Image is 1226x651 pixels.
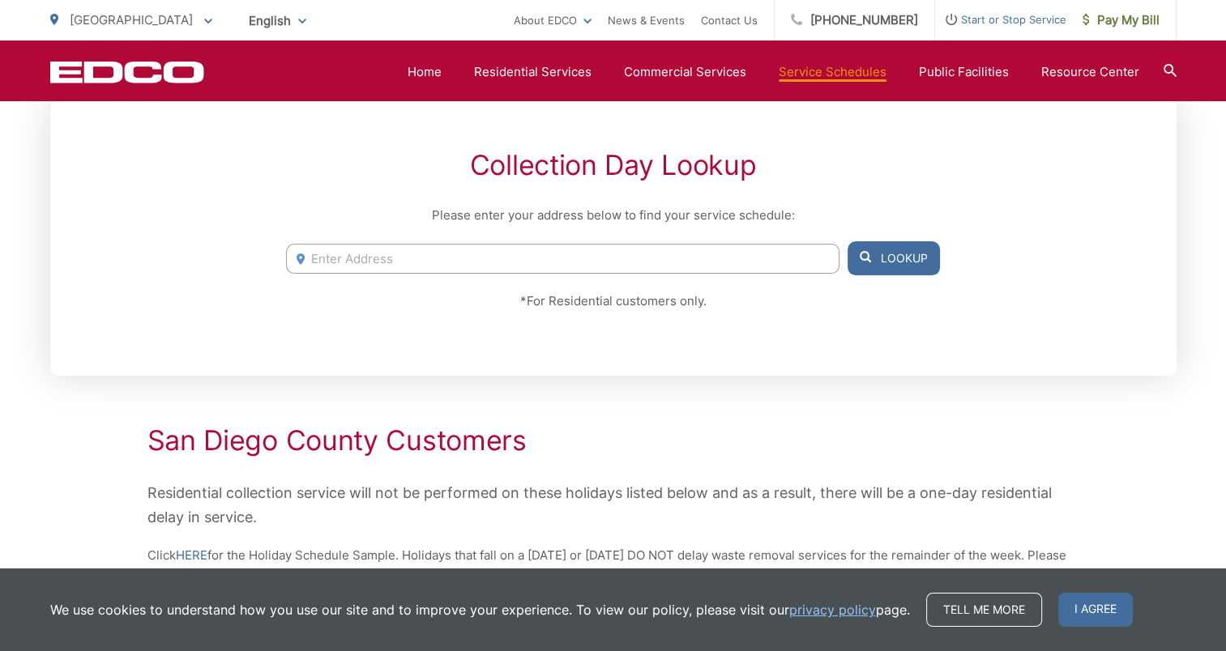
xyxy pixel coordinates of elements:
[514,11,592,30] a: About EDCO
[286,244,839,274] input: Enter Address
[286,291,939,311] p: *For Residential customers only.
[474,62,592,82] a: Residential Services
[408,62,442,82] a: Home
[789,600,876,619] a: privacy policy
[286,206,939,225] p: Please enter your address below to find your service schedule:
[286,149,939,181] h2: Collection Day Lookup
[624,62,746,82] a: Commercial Services
[147,424,1079,457] h2: San Diego County Customers
[926,593,1042,627] a: Tell me more
[50,600,910,619] p: We use cookies to understand how you use our site and to improve your experience. To view our pol...
[1058,593,1133,627] span: I agree
[176,546,207,565] a: HERE
[1083,11,1160,30] span: Pay My Bill
[147,546,1079,604] p: Click for the Holiday Schedule Sample. Holidays that fall on a [DATE] or [DATE] DO NOT delay wast...
[70,12,193,28] span: [GEOGRAPHIC_DATA]
[701,11,758,30] a: Contact Us
[1041,62,1139,82] a: Resource Center
[608,11,685,30] a: News & Events
[848,241,940,275] button: Lookup
[147,481,1079,530] p: Residential collection service will not be performed on these holidays listed below and as a resu...
[237,6,318,35] span: English
[919,62,1009,82] a: Public Facilities
[779,62,886,82] a: Service Schedules
[50,61,204,83] a: EDCD logo. Return to the homepage.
